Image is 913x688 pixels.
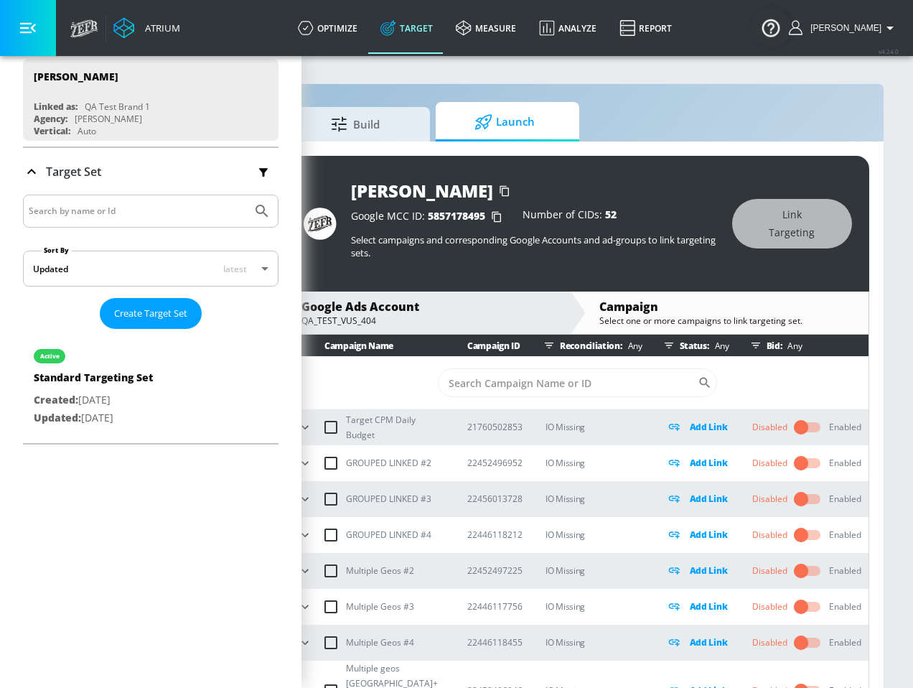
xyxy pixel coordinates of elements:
[34,393,78,406] span: Created:
[34,113,67,125] div: Agency:
[546,526,642,543] p: IO Missing
[23,59,278,141] div: [PERSON_NAME]Linked as:QA Test Brand 1Agency:[PERSON_NAME]Vertical:Auto
[690,455,728,471] p: Add Link
[622,338,642,353] p: Any
[29,202,246,220] input: Search by name or Id
[690,526,728,543] p: Add Link
[546,598,642,615] p: IO Missing
[113,17,180,39] a: Atrium
[40,353,60,360] div: active
[450,105,559,139] span: Launch
[301,299,556,315] div: Google Ads Account
[346,455,431,470] p: GROUPED LINKED #2
[46,164,101,180] p: Target Set
[467,635,523,650] p: 22446118455
[23,335,278,437] div: activeStandard Targeting SetCreated:[DATE]Updated:[DATE]
[34,371,153,391] div: Standard Targeting Set
[752,600,787,613] div: Disabled
[665,562,729,579] div: Add Link
[369,2,444,54] a: Target
[438,368,717,397] div: Search CID Name or Number
[752,529,787,541] div: Disabled
[23,195,278,443] div: Target Set
[33,263,68,275] div: Updated
[665,419,729,435] div: Add Link
[752,421,787,434] div: Disabled
[428,209,485,223] span: 5857178495
[752,636,787,649] div: Disabled
[538,335,642,356] div: Reconciliation:
[438,368,698,397] input: Search Campaign Name or ID
[301,315,556,327] div: QA_TEST_VUS_404
[34,409,153,427] p: [DATE]
[829,636,861,649] div: Enabled
[467,491,523,506] p: 22456013728
[752,457,787,470] div: Disabled
[301,107,410,141] span: Build
[690,491,728,507] p: Add Link
[346,563,414,578] p: Multiple Geos #2
[346,599,414,614] p: Multiple Geos #3
[114,305,187,322] span: Create Target Set
[745,335,861,356] div: Bid:
[523,210,617,224] div: Number of CIDs:
[467,527,523,542] p: 22446118212
[41,246,72,255] label: Sort By
[599,315,853,327] div: Select one or more campaigns to link targeting set.
[608,2,683,54] a: Report
[665,526,729,543] div: Add Link
[690,634,728,651] p: Add Link
[346,635,414,650] p: Multiple Geos #4
[665,455,729,471] div: Add Link
[139,22,180,34] div: Atrium
[467,419,523,434] p: 21760502853
[665,634,729,651] div: Add Link
[546,419,642,435] p: IO Missing
[546,562,642,579] p: IO Missing
[599,299,853,315] div: Campaign
[879,47,899,55] span: v 4.24.0
[805,23,881,33] span: login as: stefan.butura@zefr.com
[665,491,729,507] div: Add Link
[34,125,70,137] div: Vertical:
[287,292,570,334] div: Google Ads AccountQA_TEST_VUS_404
[546,634,642,651] p: IO Missing
[709,338,729,353] p: Any
[351,210,508,224] div: Google MCC ID:
[467,455,523,470] p: 22452496952
[78,125,96,137] div: Auto
[605,208,617,221] span: 52
[690,598,728,615] p: Add Link
[444,335,523,357] th: Campaign ID
[223,263,247,275] span: latest
[658,335,729,356] div: Status:
[23,329,278,443] nav: list of Target Set
[85,101,150,113] div: QA Test Brand 1
[444,2,528,54] a: measure
[690,419,728,435] p: Add Link
[829,493,861,506] div: Enabled
[665,598,729,615] div: Add Link
[829,529,861,541] div: Enabled
[286,2,369,54] a: optimize
[346,491,431,506] p: GROUPED LINKED #3
[829,421,861,434] div: Enabled
[351,179,493,203] div: [PERSON_NAME]
[100,298,202,329] button: Create Target Set
[34,101,78,113] div: Linked as:
[23,148,278,195] div: Target Set
[690,562,728,579] p: Add Link
[346,412,444,442] p: Target CPM Daily Budget
[34,391,153,409] p: [DATE]
[782,338,802,353] p: Any
[829,457,861,470] div: Enabled
[528,2,608,54] a: Analyze
[75,113,142,125] div: [PERSON_NAME]
[752,493,787,506] div: Disabled
[467,563,523,578] p: 22452497225
[546,455,642,471] p: IO Missing
[752,564,787,577] div: Disabled
[829,564,861,577] div: Enabled
[34,70,118,83] div: [PERSON_NAME]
